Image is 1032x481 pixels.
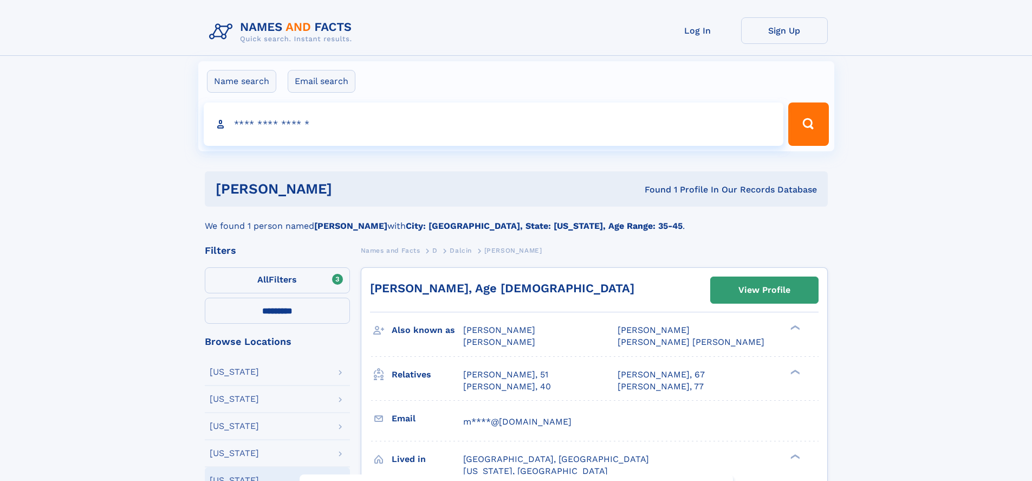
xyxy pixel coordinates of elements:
[210,395,259,403] div: [US_STATE]
[392,409,463,428] h3: Email
[205,267,350,293] label: Filters
[618,381,704,393] a: [PERSON_NAME], 77
[741,17,828,44] a: Sign Up
[205,207,828,233] div: We found 1 person named with .
[392,450,463,469] h3: Lived in
[450,243,472,257] a: Dalcin
[314,221,387,231] b: [PERSON_NAME]
[463,454,649,464] span: [GEOGRAPHIC_DATA], [GEOGRAPHIC_DATA]
[210,422,259,431] div: [US_STATE]
[432,247,438,254] span: D
[463,381,551,393] a: [PERSON_NAME], 40
[361,243,420,257] a: Names and Facts
[216,182,489,196] h1: [PERSON_NAME]
[406,221,683,231] b: City: [GEOGRAPHIC_DATA], State: [US_STATE], Age Range: 35-45
[738,278,790,303] div: View Profile
[618,369,705,381] a: [PERSON_NAME], 67
[618,325,690,335] span: [PERSON_NAME]
[210,368,259,376] div: [US_STATE]
[463,369,548,381] a: [PERSON_NAME], 51
[618,337,764,347] span: [PERSON_NAME] [PERSON_NAME]
[788,368,801,375] div: ❯
[205,337,350,347] div: Browse Locations
[788,453,801,460] div: ❯
[205,17,361,47] img: Logo Names and Facts
[463,337,535,347] span: [PERSON_NAME]
[488,184,817,196] div: Found 1 Profile In Our Records Database
[204,102,784,146] input: search input
[463,325,535,335] span: [PERSON_NAME]
[370,281,634,295] a: [PERSON_NAME], Age [DEMOGRAPHIC_DATA]
[711,277,818,303] a: View Profile
[654,17,741,44] a: Log In
[484,247,542,254] span: [PERSON_NAME]
[210,449,259,458] div: [US_STATE]
[257,274,269,285] span: All
[788,102,828,146] button: Search Button
[463,466,608,476] span: [US_STATE], [GEOGRAPHIC_DATA]
[450,247,472,254] span: Dalcin
[288,70,355,93] label: Email search
[392,365,463,384] h3: Relatives
[205,246,350,255] div: Filters
[788,324,801,331] div: ❯
[207,70,276,93] label: Name search
[392,321,463,339] h3: Also known as
[432,243,438,257] a: D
